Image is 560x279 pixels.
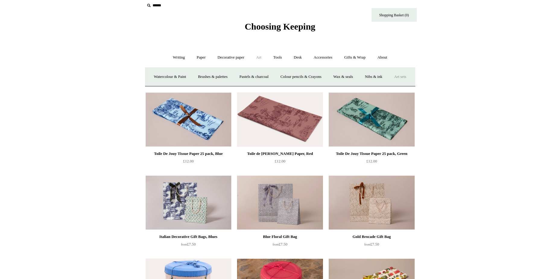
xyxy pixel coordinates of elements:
[237,233,323,258] a: Blue Floral Gift Bag from£7.50
[245,21,315,31] span: Choosing Keeping
[372,50,393,66] a: About
[389,69,412,85] a: Art sets
[239,233,321,240] div: Blue Floral Gift Bag
[273,242,287,246] span: £7.50
[192,69,233,85] a: Brushes & palettes
[329,92,414,147] img: Toile De Jouy Tissue Paper 25 pack, Green
[329,233,414,258] a: Gold Brocade Gift Bag from£7.50
[328,69,358,85] a: Wax & seals
[237,150,323,175] a: Toile de [PERSON_NAME] Paper, Red £12.00
[339,50,371,66] a: Gifts & Wrap
[167,50,190,66] a: Writing
[191,50,211,66] a: Paper
[245,26,315,30] a: Choosing Keeping
[146,92,231,147] img: Toile De Jouy Tissue Paper 25 pack, Blue
[329,92,414,147] a: Toile De Jouy Tissue Paper 25 pack, Green Toile De Jouy Tissue Paper 25 pack, Green
[372,8,417,22] a: Shopping Basket (0)
[147,150,230,157] div: Toile De Jouy Tissue Paper 25 pack, Blue
[146,175,231,230] img: Italian Decorative Gift Bags, Blues
[308,50,338,66] a: Accessories
[237,175,323,230] a: Blue Floral Gift Bag Blue Floral Gift Bag
[146,150,231,175] a: Toile De Jouy Tissue Paper 25 pack, Blue £12.00
[251,50,267,66] a: Art
[181,242,196,246] span: £7.50
[146,175,231,230] a: Italian Decorative Gift Bags, Blues Italian Decorative Gift Bags, Blues
[147,233,230,240] div: Italian Decorative Gift Bags, Blues
[268,50,287,66] a: Tools
[237,175,323,230] img: Blue Floral Gift Bag
[148,69,191,85] a: Watercolour & Paint
[183,159,194,163] span: £12.00
[181,243,187,246] span: from
[237,92,323,147] a: Toile de Jouy Tissue Paper, Red Toile de Jouy Tissue Paper, Red
[146,92,231,147] a: Toile De Jouy Tissue Paper 25 pack, Blue Toile De Jouy Tissue Paper 25 pack, Blue
[364,243,370,246] span: from
[273,243,279,246] span: from
[146,233,231,258] a: Italian Decorative Gift Bags, Blues from£7.50
[329,150,414,175] a: Toile De Jouy Tissue Paper 25 pack, Green £12.00
[366,159,377,163] span: £12.00
[364,242,379,246] span: £7.50
[237,92,323,147] img: Toile de Jouy Tissue Paper, Red
[330,233,413,240] div: Gold Brocade Gift Bag
[288,50,307,66] a: Desk
[275,159,286,163] span: £12.00
[329,175,414,230] img: Gold Brocade Gift Bag
[329,175,414,230] a: Gold Brocade Gift Bag Gold Brocade Gift Bag
[359,69,388,85] a: Nibs & ink
[330,150,413,157] div: Toile De Jouy Tissue Paper 25 pack, Green
[239,150,321,157] div: Toile de [PERSON_NAME] Paper, Red
[275,69,327,85] a: Colour pencils & Crayons
[234,69,274,85] a: Pastels & charcoal
[212,50,250,66] a: Decorative paper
